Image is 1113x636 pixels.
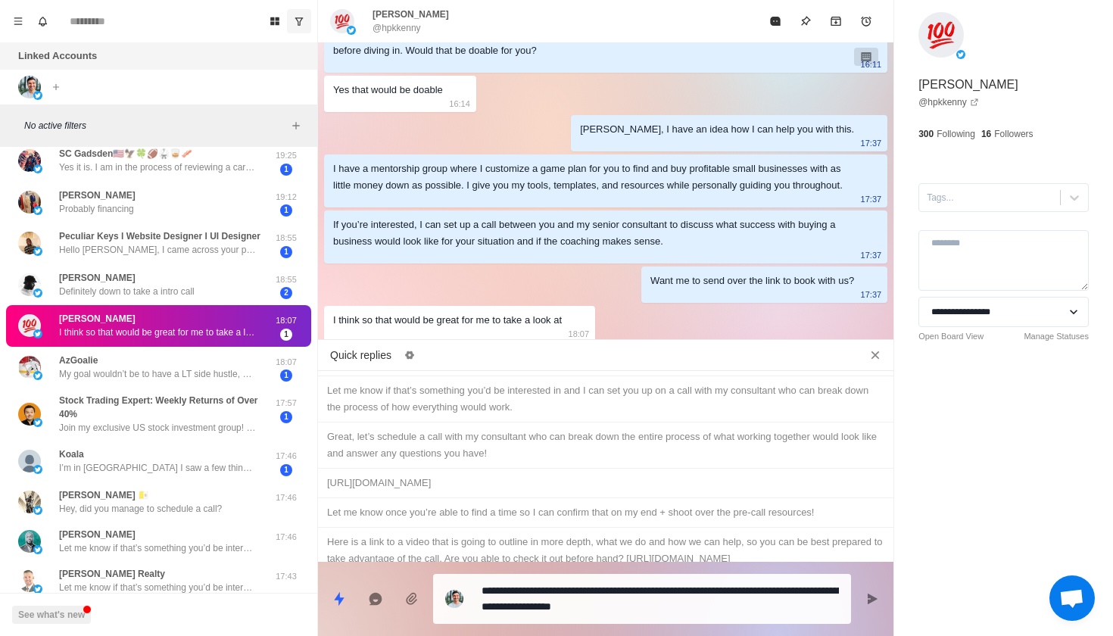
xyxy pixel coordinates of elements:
[267,149,305,162] p: 19:25
[287,9,311,33] button: Show unread conversations
[33,164,42,173] img: picture
[918,12,964,58] img: picture
[280,287,292,299] span: 2
[267,450,305,463] p: 17:46
[280,369,292,382] span: 1
[330,9,354,33] img: picture
[280,164,292,176] span: 1
[267,570,305,583] p: 17:43
[863,343,887,367] button: Close quick replies
[267,232,305,245] p: 18:55
[861,247,882,263] p: 17:37
[280,411,292,423] span: 1
[981,127,991,141] p: 16
[18,76,41,98] img: picture
[333,312,562,329] div: I think so that would be great for me to take a look at
[59,161,256,174] p: Yes it is. I am in the process of reviewing a car wash and would like to have some guidance on th...
[18,191,41,214] img: picture
[33,465,42,474] img: picture
[918,76,1018,94] p: [PERSON_NAME]
[33,206,42,215] img: picture
[18,356,41,379] img: picture
[851,6,881,36] button: Add reminder
[59,394,267,421] p: Stock Trading Expert: Weekly Returns of Over 40%
[59,285,195,298] p: Definitely down to take a intro call
[59,488,149,502] p: [PERSON_NAME] 🇻🇦
[267,491,305,504] p: 17:46
[33,288,42,298] img: picture
[18,149,41,172] img: picture
[569,326,590,342] p: 18:07
[280,204,292,217] span: 1
[6,9,30,33] button: Menu
[327,475,884,491] div: [URL][DOMAIN_NAME]
[861,286,882,303] p: 17:37
[760,6,790,36] button: Mark as read
[280,464,292,476] span: 1
[330,348,391,363] p: Quick replies
[327,504,884,521] div: Let me know once you’re able to find a time so I can confirm that on my end + shoot over the pre-...
[30,9,55,33] button: Notifications
[373,21,421,35] p: @hpkkenny
[59,502,222,516] p: Hey, did you manage to schedule a call?
[327,534,884,567] div: Here is a link to a video that is going to outline in more depth, what we do and how we can help,...
[327,429,884,462] div: Great, let’s schedule a call with my consultant who can break down the entire process of what wor...
[33,371,42,380] img: picture
[280,246,292,258] span: 1
[33,545,42,554] img: picture
[333,217,854,250] div: If you’re interested, I can set up a call between you and my senior consultant to discuss what su...
[59,461,256,475] p: I’m in [GEOGRAPHIC_DATA] I saw a few things about your profile and started to read more
[994,127,1033,141] p: Followers
[360,584,391,614] button: Reply with AI
[956,50,965,59] img: picture
[33,418,42,427] img: picture
[18,569,41,592] img: picture
[12,606,91,624] button: See what's new
[59,189,136,202] p: [PERSON_NAME]
[327,382,884,416] div: Let me know if that’s something you’d be interested in and I can set you up on a call with my con...
[18,232,41,254] img: picture
[33,329,42,338] img: picture
[18,530,41,553] img: picture
[59,528,136,541] p: [PERSON_NAME]
[267,397,305,410] p: 17:57
[280,329,292,341] span: 1
[1024,330,1089,343] a: Manage Statuses
[267,356,305,369] p: 18:07
[59,367,256,381] p: My goal wouldn’t be to have a LT side hustle, but to eventually replace my job. I’m willing to pu...
[1049,575,1095,621] div: Open chat
[267,191,305,204] p: 19:12
[373,8,449,21] p: [PERSON_NAME]
[937,127,975,141] p: Following
[267,273,305,286] p: 18:55
[18,273,41,296] img: picture
[821,6,851,36] button: Archive
[267,531,305,544] p: 17:46
[59,326,256,339] p: I think so that would be great for me to take a look at
[918,330,984,343] a: Open Board View
[59,229,260,243] p: Peculiar Keys l Website Designer l UI Designer
[861,191,882,207] p: 17:37
[59,581,256,594] p: Let me know if that’s something you’d be interested in and I can set you up on a call with my con...
[33,506,42,515] img: picture
[918,127,934,141] p: 300
[59,312,136,326] p: [PERSON_NAME]
[18,403,41,426] img: picture
[861,135,882,151] p: 17:37
[918,95,979,109] a: @hpkkenny
[59,541,256,555] p: Let me know if that’s something you’d be interested in and I can set you up on a call with my con...
[33,585,42,594] img: picture
[650,273,854,289] div: Want me to send over the link to book with us?
[287,117,305,135] button: Add filters
[59,447,84,461] p: Koala
[324,584,354,614] button: Quick replies
[59,147,192,161] p: SC Gadsden🇺🇸🦅🍀🏈🥋🥃🥓
[397,343,422,367] button: Edit quick replies
[347,26,356,35] img: picture
[18,450,41,472] img: picture
[59,243,256,257] p: Hello [PERSON_NAME], I came across your page and what you’re building caught my eye. The truth is...
[857,584,887,614] button: Send message
[47,78,65,96] button: Add account
[790,6,821,36] button: Pin
[59,271,136,285] p: [PERSON_NAME]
